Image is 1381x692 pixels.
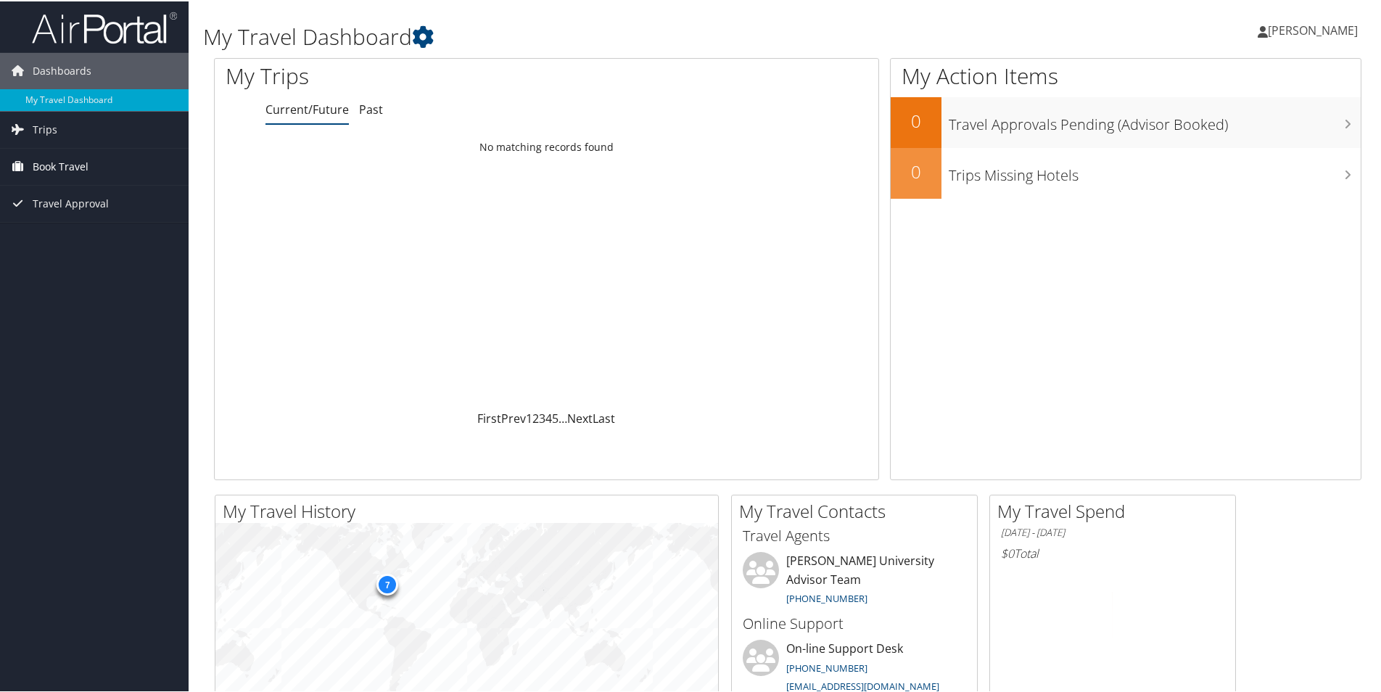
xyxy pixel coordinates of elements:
h2: My Travel History [223,498,718,522]
td: No matching records found [215,133,878,159]
a: Current/Future [265,100,349,116]
a: [EMAIL_ADDRESS][DOMAIN_NAME] [786,678,939,691]
h2: My Travel Spend [997,498,1235,522]
span: Book Travel [33,147,88,184]
a: 2 [532,409,539,425]
h6: Total [1001,544,1224,560]
span: Travel Approval [33,184,109,221]
span: $0 [1001,544,1014,560]
a: Prev [501,409,526,425]
a: Past [359,100,383,116]
a: 1 [526,409,532,425]
a: 3 [539,409,545,425]
h1: My Trips [226,59,591,90]
img: airportal-logo.png [32,9,177,44]
a: [PERSON_NAME] [1258,7,1372,51]
h2: My Travel Contacts [739,498,977,522]
h2: 0 [891,107,941,132]
h2: 0 [891,158,941,183]
h3: Online Support [743,612,966,633]
a: Next [567,409,593,425]
div: 7 [376,572,398,594]
a: [PHONE_NUMBER] [786,590,867,604]
span: … [558,409,567,425]
a: 0Trips Missing Hotels [891,147,1361,197]
a: [PHONE_NUMBER] [786,660,867,673]
a: Last [593,409,615,425]
a: 4 [545,409,552,425]
a: 5 [552,409,558,425]
span: Dashboards [33,52,91,88]
h1: My Action Items [891,59,1361,90]
a: 0Travel Approvals Pending (Advisor Booked) [891,96,1361,147]
h3: Travel Approvals Pending (Advisor Booked) [949,106,1361,133]
h1: My Travel Dashboard [203,20,983,51]
h3: Travel Agents [743,524,966,545]
li: [PERSON_NAME] University Advisor Team [735,551,973,610]
h6: [DATE] - [DATE] [1001,524,1224,538]
span: [PERSON_NAME] [1268,21,1358,37]
span: Trips [33,110,57,147]
a: First [477,409,501,425]
h3: Trips Missing Hotels [949,157,1361,184]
